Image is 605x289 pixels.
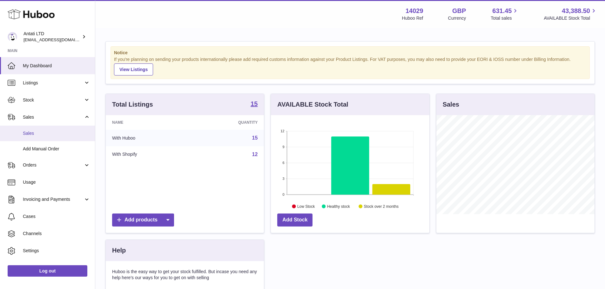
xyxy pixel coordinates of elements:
[281,129,285,133] text: 12
[544,7,597,21] a: 43,388.50 AVAILABLE Stock Total
[106,115,191,130] th: Name
[544,15,597,21] span: AVAILABLE Stock Total
[112,246,126,255] h3: Help
[8,32,17,42] img: internalAdmin-14029@internal.huboo.com
[24,37,93,42] span: [EMAIL_ADDRESS][DOMAIN_NAME]
[448,15,466,21] div: Currency
[112,100,153,109] h3: Total Listings
[283,177,285,181] text: 3
[277,213,313,227] a: Add Stock
[23,179,90,185] span: Usage
[106,130,191,146] td: With Huboo
[251,101,258,108] a: 15
[364,204,399,208] text: Stock over 2 months
[252,152,258,157] a: 12
[23,146,90,152] span: Add Manual Order
[327,204,350,208] text: Healthy stock
[251,101,258,107] strong: 15
[24,31,81,43] div: Antati LTD
[114,63,153,76] a: View Listings
[23,130,90,136] span: Sales
[491,15,519,21] span: Total sales
[23,80,84,86] span: Listings
[8,265,87,277] a: Log out
[402,15,423,21] div: Huboo Ref
[112,269,258,281] p: Huboo is the easy way to get your stock fulfilled. But incase you need any help here's our ways f...
[23,97,84,103] span: Stock
[252,135,258,141] a: 15
[23,114,84,120] span: Sales
[491,7,519,21] a: 631.45 Total sales
[297,204,315,208] text: Low Stock
[191,115,264,130] th: Quantity
[562,7,590,15] span: 43,388.50
[492,7,512,15] span: 631.45
[23,231,90,237] span: Channels
[23,213,90,220] span: Cases
[23,248,90,254] span: Settings
[112,213,174,227] a: Add products
[114,56,586,76] div: If you're planning on sending your products internationally please add required customs informati...
[23,196,84,202] span: Invoicing and Payments
[23,162,84,168] span: Orders
[452,7,466,15] strong: GBP
[23,63,90,69] span: My Dashboard
[106,146,191,163] td: With Shopify
[277,100,348,109] h3: AVAILABLE Stock Total
[283,161,285,165] text: 6
[283,193,285,196] text: 0
[443,100,459,109] h3: Sales
[114,50,586,56] strong: Notice
[283,145,285,149] text: 9
[406,7,423,15] strong: 14029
